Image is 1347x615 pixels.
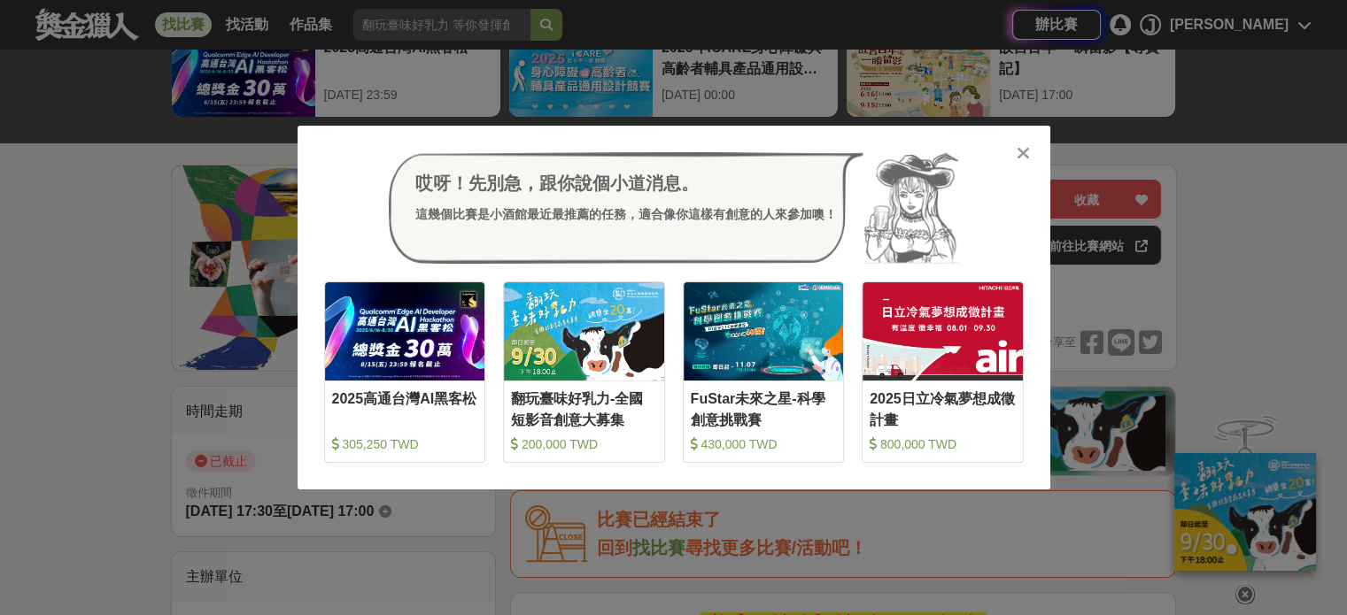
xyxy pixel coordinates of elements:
[691,435,837,453] div: 430,000 TWD
[324,281,486,463] a: Cover Image2025高通台灣AI黑客松 305,250 TWD
[863,282,1023,381] img: Cover Image
[862,281,1024,463] a: Cover Image2025日立冷氣夢想成徵計畫 800,000 TWD
[684,282,844,381] img: Cover Image
[870,388,1016,428] div: 2025日立冷氣夢想成徵計畫
[503,281,665,463] a: Cover Image翻玩臺味好乳力-全國短影音創意大募集 200,000 TWD
[683,281,845,463] a: Cover ImageFuStar未來之星-科學創意挑戰賽 430,000 TWD
[511,435,657,453] div: 200,000 TWD
[511,388,657,428] div: 翻玩臺味好乳力-全國短影音創意大募集
[863,152,959,264] img: Avatar
[332,388,478,428] div: 2025高通台灣AI黑客松
[415,170,837,196] div: 哎呀！先別急，跟你說個小道消息。
[504,282,664,381] img: Cover Image
[325,282,485,381] img: Cover Image
[870,435,1016,453] div: 800,000 TWD
[332,435,478,453] div: 305,250 TWD
[415,205,837,224] div: 這幾個比賽是小酒館最近最推薦的任務，適合像你這樣有創意的人來參加噢！
[691,388,837,428] div: FuStar未來之星-科學創意挑戰賽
